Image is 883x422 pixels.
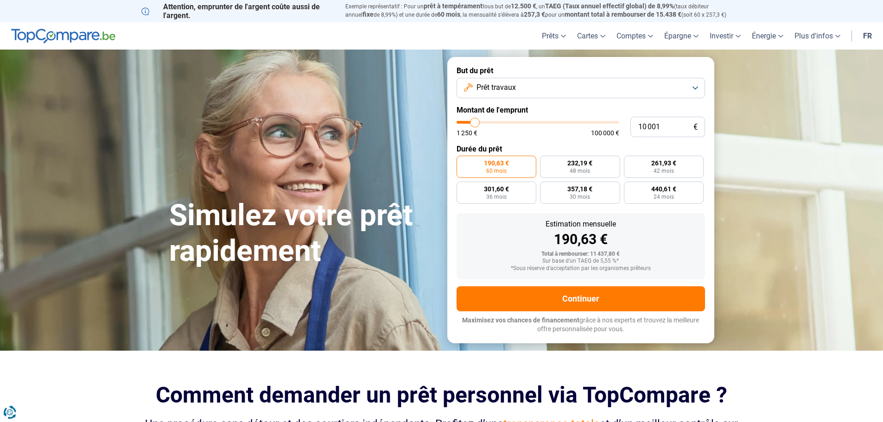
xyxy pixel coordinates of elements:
[611,22,659,50] a: Comptes
[567,160,592,166] span: 232,19 €
[457,106,705,114] label: Montant de l'emprunt
[476,82,516,93] span: Prêt travaux
[654,194,674,200] span: 24 mois
[141,382,742,408] h2: Comment demander un prêt personnel via TopCompare ?
[591,130,619,136] span: 100 000 €
[536,22,572,50] a: Prêts
[484,160,509,166] span: 190,63 €
[572,22,611,50] a: Cartes
[345,2,742,19] p: Exemple représentatif : Pour un tous but de , un (taux débiteur annuel de 8,99%) et une durée de ...
[141,2,334,20] p: Attention, emprunter de l'argent coûte aussi de l'argent.
[570,194,590,200] span: 30 mois
[746,22,789,50] a: Énergie
[362,11,374,18] span: fixe
[457,316,705,334] p: grâce à nos experts et trouvez la meilleure offre personnalisée pour vous.
[464,258,698,265] div: Sur base d'un TAEG de 5,55 %*
[659,22,704,50] a: Épargne
[457,286,705,311] button: Continuer
[169,198,436,269] h1: Simulez votre prêt rapidement
[858,22,877,50] a: fr
[462,316,579,324] span: Maximisez vos chances de financement
[545,2,674,10] span: TAEG (Taux annuel effectif global) de 8,99%
[565,11,681,18] span: montant total à rembourser de 15.438 €
[484,186,509,192] span: 301,60 €
[570,168,590,174] span: 48 mois
[651,186,676,192] span: 440,61 €
[789,22,846,50] a: Plus d'infos
[524,11,545,18] span: 257,3 €
[11,29,115,44] img: TopCompare
[464,251,698,258] div: Total à rembourser: 11 437,80 €
[457,130,477,136] span: 1 250 €
[424,2,483,10] span: prêt à tempérament
[654,168,674,174] span: 42 mois
[437,11,460,18] span: 60 mois
[651,160,676,166] span: 261,93 €
[486,194,507,200] span: 36 mois
[486,168,507,174] span: 60 mois
[511,2,536,10] span: 12.500 €
[457,66,705,75] label: But du prêt
[704,22,746,50] a: Investir
[464,265,698,272] div: *Sous réserve d'acceptation par les organismes prêteurs
[464,233,698,246] div: 190,63 €
[693,123,698,131] span: €
[567,186,592,192] span: 357,18 €
[457,145,705,153] label: Durée du prêt
[464,220,698,228] div: Estimation mensuelle
[457,78,705,98] button: Prêt travaux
